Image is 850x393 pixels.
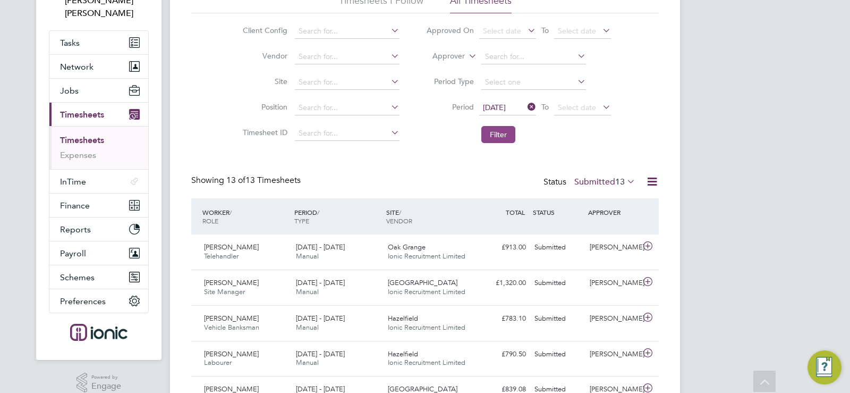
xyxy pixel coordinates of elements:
[296,252,319,261] span: Manual
[60,248,86,258] span: Payroll
[296,323,319,332] span: Manual
[483,26,521,36] span: Select date
[388,314,418,323] span: Hazelfield
[585,274,641,292] div: [PERSON_NAME]
[60,110,104,120] span: Timesheets
[585,239,641,256] div: [PERSON_NAME]
[615,177,625,187] span: 13
[585,346,641,363] div: [PERSON_NAME]
[384,203,475,230] div: SITE
[240,128,287,137] label: Timesheet ID
[240,26,287,35] label: Client Config
[295,126,399,141] input: Search for...
[204,252,239,261] span: Telehandler
[49,241,148,265] button: Payroll
[60,272,95,282] span: Schemes
[240,51,287,61] label: Vendor
[204,287,245,296] span: Site Manager
[70,324,127,341] img: ionic-logo-retina.png
[388,349,418,358] span: Hazelfield
[481,49,586,64] input: Search for...
[226,175,301,186] span: 13 Timesheets
[204,243,259,252] span: [PERSON_NAME]
[574,177,635,187] label: Submitted
[475,274,530,292] div: £1,320.00
[240,77,287,86] label: Site
[317,208,319,216] span: /
[60,86,79,96] span: Jobs
[49,31,148,54] a: Tasks
[530,239,585,256] div: Submitted
[426,102,474,112] label: Period
[388,358,465,367] span: Ionic Recruitment Limited
[49,218,148,241] button: Reports
[49,79,148,102] button: Jobs
[204,314,259,323] span: [PERSON_NAME]
[295,75,399,90] input: Search for...
[60,296,106,306] span: Preferences
[191,175,303,186] div: Showing
[426,77,474,86] label: Period Type
[229,208,232,216] span: /
[202,216,218,225] span: ROLE
[388,323,465,332] span: Ionic Recruitment Limited
[585,310,641,328] div: [PERSON_NAME]
[388,243,426,252] span: Oak Grange
[49,170,148,193] button: InTime
[49,126,148,169] div: Timesheets
[543,175,637,190] div: Status
[296,314,345,323] span: [DATE] - [DATE]
[426,26,474,35] label: Approved On
[294,216,309,225] span: TYPE
[538,100,552,114] span: To
[530,203,585,222] div: STATUS
[60,38,80,48] span: Tasks
[204,278,259,287] span: [PERSON_NAME]
[91,373,121,382] span: Powered by
[506,208,525,216] span: TOTAL
[204,323,259,332] span: Vehicle Banksman
[49,194,148,217] button: Finance
[295,24,399,39] input: Search for...
[296,243,345,252] span: [DATE] - [DATE]
[481,126,515,143] button: Filter
[226,175,245,186] span: 13 of
[388,278,457,287] span: [GEOGRAPHIC_DATA]
[49,55,148,78] button: Network
[399,208,401,216] span: /
[530,274,585,292] div: Submitted
[558,26,596,36] span: Select date
[49,324,149,341] a: Go to home page
[295,101,399,115] input: Search for...
[386,216,412,225] span: VENDOR
[475,310,530,328] div: £783.10
[60,62,93,72] span: Network
[481,75,586,90] input: Select one
[49,289,148,313] button: Preferences
[240,102,287,112] label: Position
[60,135,104,145] a: Timesheets
[60,224,91,235] span: Reports
[417,51,465,62] label: Approver
[296,358,319,367] span: Manual
[292,203,384,230] div: PERIOD
[60,200,90,211] span: Finance
[388,287,465,296] span: Ionic Recruitment Limited
[296,349,345,358] span: [DATE] - [DATE]
[558,103,596,112] span: Select date
[295,49,399,64] input: Search for...
[296,287,319,296] span: Manual
[585,203,641,222] div: APPROVER
[76,373,122,393] a: Powered byEngage
[49,103,148,126] button: Timesheets
[204,349,259,358] span: [PERSON_NAME]
[49,265,148,289] button: Schemes
[200,203,292,230] div: WORKER
[475,346,530,363] div: £790.50
[388,252,465,261] span: Ionic Recruitment Limited
[530,310,585,328] div: Submitted
[530,346,585,363] div: Submitted
[475,239,530,256] div: £913.00
[538,23,552,37] span: To
[807,350,841,384] button: Engage Resource Center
